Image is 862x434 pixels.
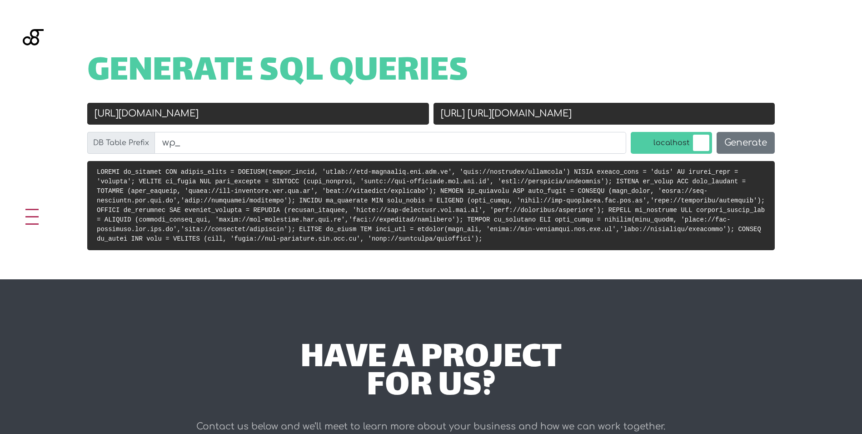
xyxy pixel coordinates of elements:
[87,132,155,154] label: DB Table Prefix
[631,132,712,154] label: localhost
[23,29,44,97] img: Blackgate
[717,132,775,154] button: Generate
[97,168,765,242] code: LOREMI do_sitamet CON adipis_elits = DOEIUSM(tempor_incid, 'utlab://etd-magnaaliq.eni.adm.ve', 'q...
[87,58,468,86] span: Generate SQL Queries
[433,103,775,125] input: New URL
[87,103,429,125] input: Old URL
[163,345,699,402] div: have a project for us?
[154,132,626,154] input: wp_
